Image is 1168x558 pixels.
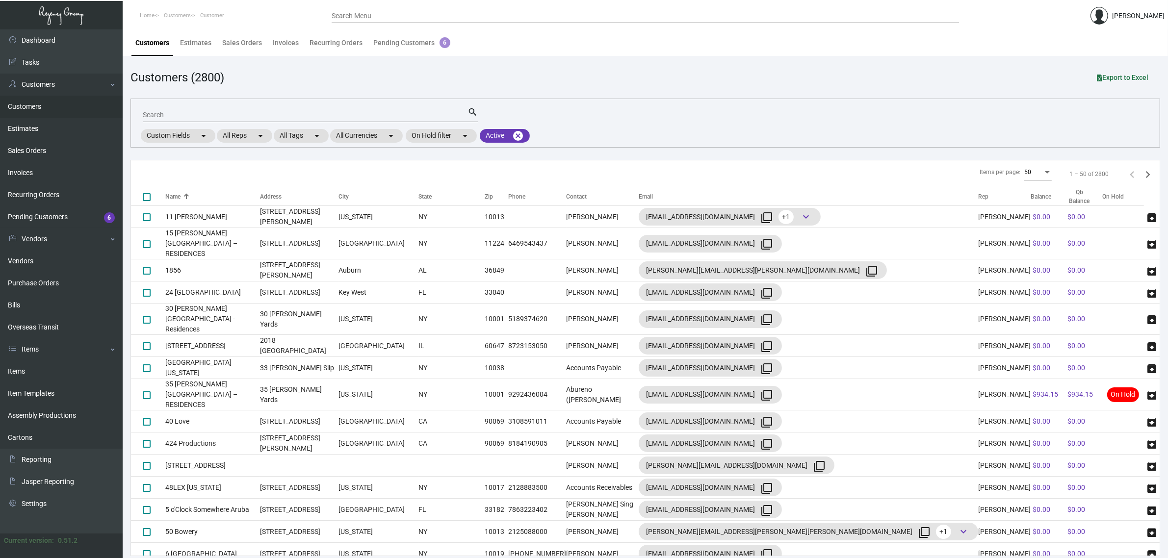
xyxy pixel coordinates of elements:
span: +1 [779,210,794,224]
div: [EMAIL_ADDRESS][DOMAIN_NAME] [646,387,775,403]
td: 7863223402 [509,499,567,521]
td: [PERSON_NAME] [978,477,1031,499]
td: 10001 [485,379,509,410]
span: $0.00 [1033,461,1050,469]
div: City [338,192,418,201]
td: AL [419,259,485,281]
td: $0.00 [1065,499,1102,521]
td: NY [419,477,485,499]
td: [STREET_ADDRESS] [165,335,260,357]
td: [GEOGRAPHIC_DATA] [338,432,418,455]
span: archive [1146,265,1158,277]
button: archive [1144,338,1160,354]
button: archive [1144,480,1160,495]
mat-icon: filter_none [761,341,773,353]
div: [EMAIL_ADDRESS][DOMAIN_NAME] [646,338,775,354]
div: Address [260,192,282,201]
td: [PERSON_NAME] [978,259,1031,281]
td: [GEOGRAPHIC_DATA] [338,335,418,357]
span: Customers [164,12,191,19]
td: $0.00 [1065,410,1102,432]
mat-icon: filter_none [918,527,930,538]
mat-icon: filter_none [761,212,773,224]
td: [STREET_ADDRESS] [260,477,338,499]
div: [PERSON_NAME][EMAIL_ADDRESS][PERSON_NAME][PERSON_NAME][DOMAIN_NAME] [646,524,971,539]
button: Next page [1140,166,1156,182]
span: $0.00 [1033,550,1050,558]
mat-icon: filter_none [813,460,825,472]
mat-icon: arrow_drop_down [198,130,209,142]
td: [PERSON_NAME] [978,304,1031,335]
td: 33 [PERSON_NAME] Slip [260,357,338,379]
td: 40 Love [165,410,260,432]
td: 10013 [485,206,509,228]
div: [PERSON_NAME][EMAIL_ADDRESS][PERSON_NAME][DOMAIN_NAME] [646,262,880,278]
td: NY [419,304,485,335]
span: +1 [936,525,951,539]
td: [US_STATE] [338,206,418,228]
button: archive [1144,387,1160,403]
td: 90069 [485,432,509,455]
div: [EMAIL_ADDRESS][DOMAIN_NAME] [646,209,813,225]
td: [PERSON_NAME] [978,455,1031,477]
mat-icon: arrow_drop_down [311,130,323,142]
div: Name [165,192,181,201]
td: 24 [GEOGRAPHIC_DATA] [165,281,260,304]
div: Contact [567,192,587,201]
span: $0.00 [1033,364,1050,372]
td: 50 Bowery [165,521,260,543]
td: Accounts Receivables [567,477,639,499]
td: [US_STATE] [338,477,418,499]
td: [STREET_ADDRESS] [260,410,338,432]
mat-chip: All Reps [217,129,272,143]
td: Abureno ([PERSON_NAME] [567,379,639,410]
td: [PERSON_NAME] [978,499,1031,521]
td: Key West [338,281,418,304]
mat-chip: Active [480,129,530,143]
td: [GEOGRAPHIC_DATA] [US_STATE] [165,357,260,379]
div: Invoices [273,38,299,48]
span: archive [1146,438,1158,450]
td: 33182 [485,499,509,521]
td: [US_STATE] [338,304,418,335]
mat-chip: All Tags [274,129,329,143]
mat-select: Items per page: [1024,169,1052,176]
td: [PERSON_NAME] [567,259,639,281]
span: archive [1146,314,1158,326]
span: $0.00 [1033,342,1050,350]
td: [PERSON_NAME] [978,335,1031,357]
mat-icon: arrow_drop_down [459,130,471,142]
mat-icon: filter_none [761,482,773,494]
div: Pending Customers [373,38,450,48]
div: Zip [485,192,509,201]
td: NY [419,379,485,410]
div: Zip [485,192,493,201]
div: 0.51.2 [58,535,78,546]
mat-chip: Custom Fields [141,129,215,143]
mat-icon: arrow_drop_down [385,130,397,142]
span: archive [1146,482,1158,494]
mat-icon: cancel [512,130,524,142]
span: archive [1146,416,1158,428]
div: 1 – 50 of 2800 [1069,170,1109,178]
span: $0.00 [1033,266,1050,274]
div: [PERSON_NAME] [1112,11,1165,21]
td: 1856 [165,259,260,281]
td: 10001 [485,304,509,335]
td: [US_STATE] [338,521,418,543]
td: [PERSON_NAME] [978,521,1031,543]
img: admin@bootstrapmaster.com [1090,7,1108,25]
td: 424 Productions [165,432,260,455]
td: [STREET_ADDRESS] [165,455,260,477]
td: [PERSON_NAME] [567,432,639,455]
span: archive [1146,460,1158,472]
td: $0.00 [1065,477,1102,499]
td: 5 o'Clock Somewhere Aruba [165,499,260,521]
div: [EMAIL_ADDRESS][DOMAIN_NAME] [646,284,775,300]
td: 15 [PERSON_NAME][GEOGRAPHIC_DATA] – RESIDENCES [165,228,260,259]
td: [PERSON_NAME] [978,410,1031,432]
mat-icon: filter_none [761,389,773,401]
td: 35 [PERSON_NAME] Yards [260,379,338,410]
span: archive [1146,505,1158,516]
td: CA [419,410,485,432]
